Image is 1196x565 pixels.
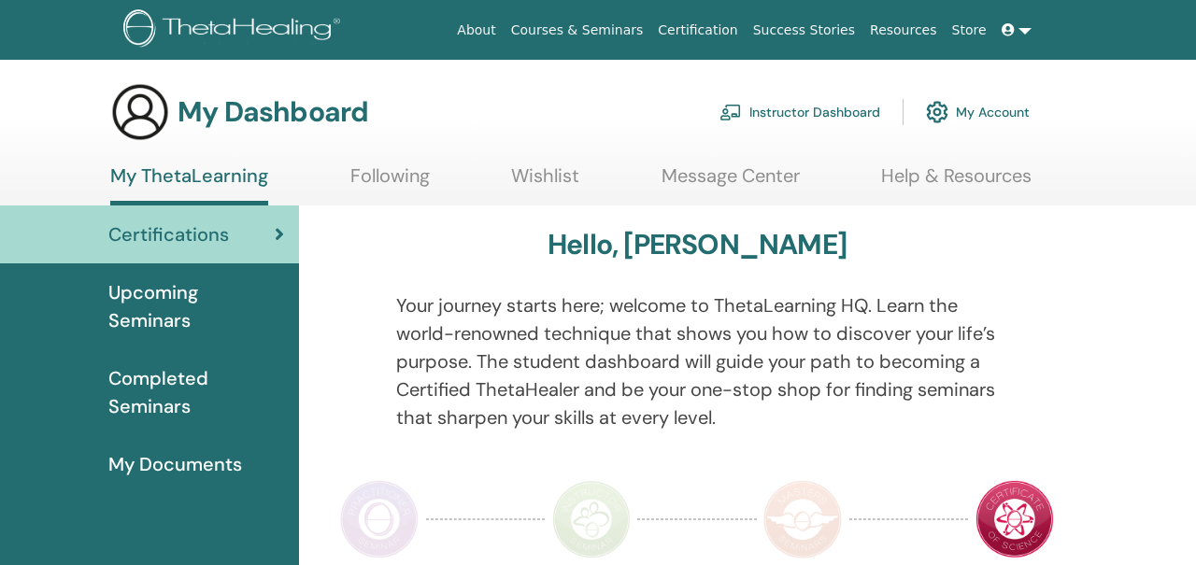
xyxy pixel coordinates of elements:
img: Practitioner [340,480,419,558]
img: cog.svg [926,96,948,128]
a: My ThetaLearning [110,164,268,205]
a: Store [945,13,994,48]
img: logo.png [123,9,347,51]
span: Upcoming Seminars [108,278,284,334]
span: My Documents [108,450,242,478]
a: Message Center [662,164,800,201]
a: Courses & Seminars [504,13,651,48]
a: Wishlist [511,164,579,201]
img: Certificate of Science [975,480,1054,558]
h3: Hello, [PERSON_NAME] [548,228,847,261]
a: About [449,13,503,48]
a: Certification [650,13,745,48]
img: Master [763,480,842,558]
a: Help & Resources [881,164,1032,201]
a: Instructor Dashboard [719,92,880,133]
a: Success Stories [746,13,862,48]
h3: My Dashboard [178,95,368,129]
span: Certifications [108,220,229,248]
img: Instructor [552,480,631,558]
a: My Account [926,92,1030,133]
p: Your journey starts here; welcome to ThetaLearning HQ. Learn the world-renowned technique that sh... [396,291,999,431]
a: Following [350,164,430,201]
a: Resources [862,13,945,48]
img: chalkboard-teacher.svg [719,104,742,120]
img: generic-user-icon.jpg [110,82,170,142]
span: Completed Seminars [108,364,284,420]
